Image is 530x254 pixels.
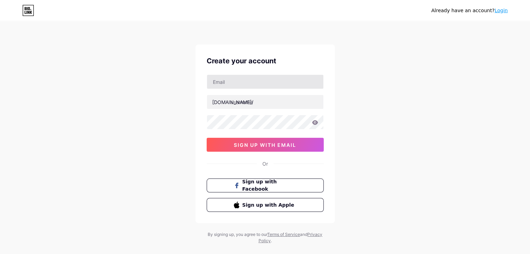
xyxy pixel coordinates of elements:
[207,178,324,192] button: Sign up with Facebook
[267,232,300,237] a: Terms of Service
[212,98,253,106] div: [DOMAIN_NAME]/
[262,160,268,167] div: Or
[207,138,324,152] button: sign up with email
[207,198,324,212] button: Sign up with Apple
[242,201,296,209] span: Sign up with Apple
[207,75,323,89] input: Email
[207,56,324,66] div: Create your account
[242,178,296,193] span: Sign up with Facebook
[207,95,323,109] input: username
[494,8,508,13] a: Login
[206,231,324,244] div: By signing up, you agree to our and .
[431,7,508,14] div: Already have an account?
[234,142,296,148] span: sign up with email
